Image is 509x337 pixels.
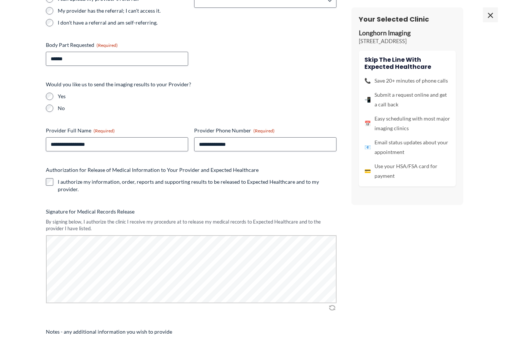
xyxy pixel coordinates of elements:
[46,208,336,215] label: Signature for Medical Records Release
[483,7,498,22] span: ×
[328,304,336,311] img: Clear Signature
[364,138,450,157] li: Email status updates about your appointment
[58,93,336,100] label: Yes
[364,76,450,86] li: Save 20+ minutes of phone calls
[364,161,450,181] li: Use your HSA/FSA card for payment
[58,7,188,15] label: My provider has the referral; I can't access it.
[46,218,336,232] div: By signing below, I authorize the clinic I receive my procedure at to release my medical records ...
[46,81,191,88] legend: Would you like us to send the imaging results to your Provider?
[359,38,456,45] p: [STREET_ADDRESS]
[364,166,371,176] span: 💳
[58,105,336,112] label: No
[253,128,275,134] span: (Required)
[58,178,336,193] label: I authorize my information, order, reports and supporting results to be released to Expected Heal...
[46,41,188,49] label: Body Part Requested
[46,127,188,134] label: Provider Full Name
[364,90,450,109] li: Submit a request online and get a call back
[364,95,371,105] span: 📲
[359,15,456,23] h3: Your Selected Clinic
[364,56,450,70] h4: Skip the line with Expected Healthcare
[364,142,371,152] span: 📧
[97,42,118,48] span: (Required)
[58,19,188,26] label: I don't have a referral and am self-referring.
[364,119,371,128] span: 📅
[359,29,456,38] p: Longhorn Imaging
[46,328,336,336] label: Notes - any additional information you wish to provide
[94,128,115,134] span: (Required)
[194,127,336,134] label: Provider Phone Number
[364,76,371,86] span: 📞
[46,166,259,174] legend: Authorization for Release of Medical Information to Your Provider and Expected Healthcare
[364,114,450,133] li: Easy scheduling with most major imaging clinics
